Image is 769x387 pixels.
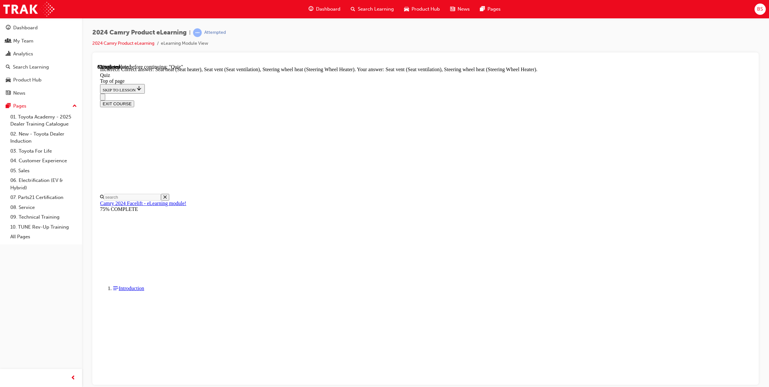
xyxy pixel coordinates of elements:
[3,14,653,20] div: Top of page
[8,166,79,176] a: 05. Sales
[3,35,79,47] a: My Team
[3,142,653,148] div: 75% COMPLETE
[3,8,653,14] div: Quiz
[71,374,76,382] span: prev-icon
[399,3,445,16] a: car-iconProduct Hub
[757,5,763,13] span: BS
[8,232,79,242] a: All Pages
[3,137,89,142] a: Camry 2024 Facelift - eLearning module!
[480,5,485,13] span: pages-icon
[3,87,79,99] a: News
[72,102,77,110] span: up-icon
[6,51,11,57] span: chart-icon
[13,76,42,84] div: Product Hub
[92,41,154,46] a: 2024 Camry Product eLearning
[6,38,11,44] span: people-icon
[92,29,187,36] span: 2024 Camry Product eLearning
[13,50,33,58] div: Analytics
[303,3,346,16] a: guage-iconDashboard
[3,21,79,100] button: DashboardMy TeamAnalyticsSearch LearningProduct HubNews
[3,100,79,112] button: Pages
[63,130,72,137] button: Close search menu
[189,29,190,36] span: |
[6,90,11,96] span: news-icon
[8,129,79,146] a: 02. New - Toyota Dealer Induction
[6,64,10,70] span: search-icon
[6,77,11,83] span: car-icon
[6,103,11,109] span: pages-icon
[487,5,501,13] span: Pages
[346,3,399,16] a: search-iconSearch Learning
[3,30,8,36] button: Close navigation menu
[8,222,79,232] a: 10. TUNE Rev-Up Training
[13,102,26,110] div: Pages
[445,3,475,16] a: news-iconNews
[3,48,79,60] a: Analytics
[351,5,355,13] span: search-icon
[458,5,470,13] span: News
[309,5,313,13] span: guage-icon
[475,3,506,16] a: pages-iconPages
[316,5,340,13] span: Dashboard
[3,22,79,34] a: Dashboard
[6,25,11,31] span: guage-icon
[8,175,79,193] a: 06. Electrification (EV & Hybrid)
[8,193,79,203] a: 07. Parts21 Certification
[3,3,653,8] div: Incorrect. Correct answer: Seat heat (Seat heater), Seat vent (Seat ventilation), Steering wheel ...
[193,28,202,37] span: learningRecordVerb_ATTEMPT-icon
[404,5,409,13] span: car-icon
[204,30,226,36] div: Attempted
[3,20,47,30] button: SKIP TO LESSON
[5,24,45,28] span: SKIP TO LESSON
[3,2,54,16] img: Trak
[8,212,79,222] a: 09. Technical Training
[161,40,208,47] li: eLearning Module View
[8,156,79,166] a: 04. Customer Experience
[6,130,63,137] input: Search
[8,203,79,212] a: 08. Service
[3,36,37,43] button: EXIT COURSE
[755,4,766,15] button: BS
[13,63,49,71] div: Search Learning
[13,24,38,32] div: Dashboard
[13,90,25,97] div: News
[8,146,79,156] a: 03. Toyota For Life
[450,5,455,13] span: news-icon
[3,74,79,86] a: Product Hub
[358,5,394,13] span: Search Learning
[8,112,79,129] a: 01. Toyota Academy - 2025 Dealer Training Catalogue
[13,37,33,45] div: My Team
[3,61,79,73] a: Search Learning
[412,5,440,13] span: Product Hub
